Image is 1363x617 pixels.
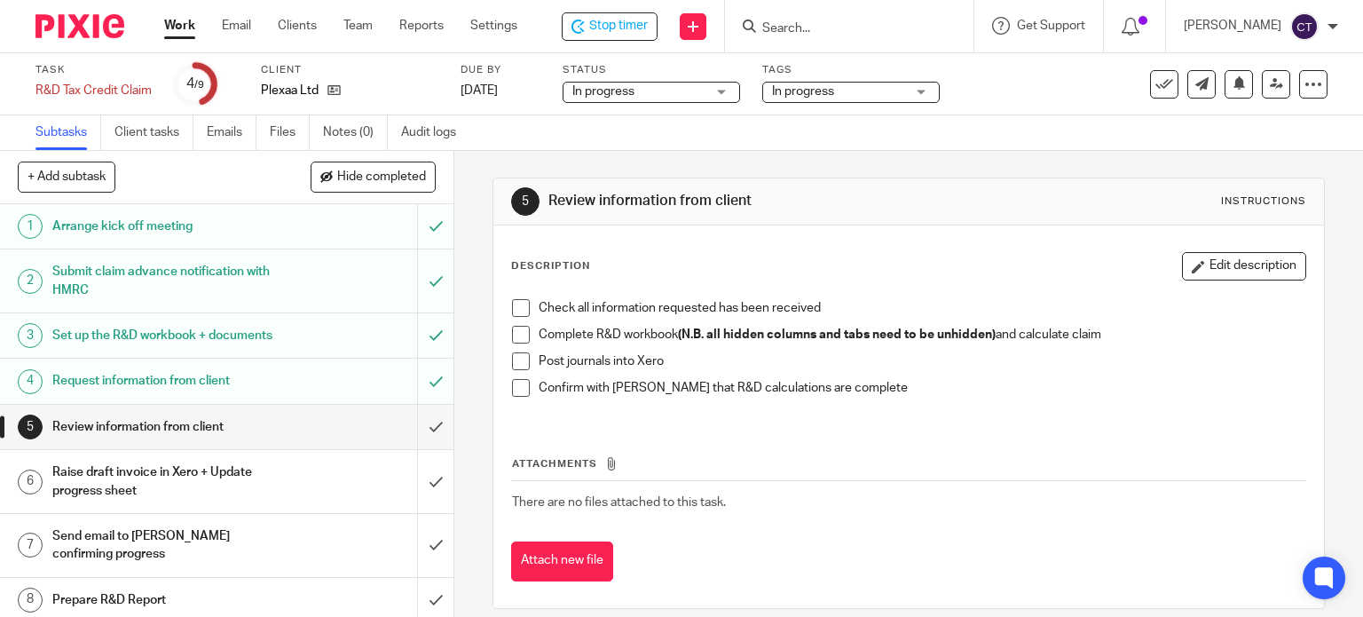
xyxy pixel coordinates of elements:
img: Pixie [35,14,124,38]
div: 5 [511,187,540,216]
p: Plexaa Ltd [261,82,319,99]
button: Hide completed [311,162,436,192]
h1: Send email to [PERSON_NAME] confirming progress [52,523,284,568]
h1: Set up the R&D workbook + documents [52,322,284,349]
div: 4 [186,74,204,94]
label: Task [35,63,152,77]
label: Tags [762,63,940,77]
div: 1 [18,214,43,239]
label: Due by [461,63,540,77]
p: Description [511,259,590,273]
h1: Review information from client [52,414,284,440]
label: Status [563,63,740,77]
span: Stop timer [589,17,648,36]
a: Work [164,17,195,35]
a: Client tasks [114,115,193,150]
div: R&D Tax Credit Claim [35,82,152,99]
p: [PERSON_NAME] [1184,17,1281,35]
a: Notes (0) [323,115,388,150]
div: Plexaa Ltd - R&D Tax Credit Claim [562,12,658,41]
button: + Add subtask [18,162,115,192]
span: [DATE] [461,84,498,97]
div: 6 [18,470,43,494]
h1: Request information from client [52,368,284,394]
span: Hide completed [337,170,426,185]
a: Subtasks [35,115,101,150]
a: Audit logs [401,115,469,150]
span: In progress [772,85,834,98]
strong: (N.B. all hidden columns and tabs need to be unhidden) [678,328,996,341]
h1: Review information from client [548,192,946,210]
span: There are no files attached to this task. [512,496,726,509]
button: Edit description [1182,252,1306,281]
div: 4 [18,369,43,394]
a: Clients [278,17,317,35]
div: 8 [18,588,43,613]
h1: Prepare R&D Report [52,587,284,613]
span: In progress [572,85,634,98]
a: Email [222,17,251,35]
img: svg%3E [1290,12,1319,41]
h1: Raise draft invoice in Xero + Update progress sheet [52,459,284,504]
a: Files [270,115,310,150]
div: Instructions [1221,194,1306,209]
div: R&amp;D Tax Credit Claim [35,82,152,99]
div: 2 [18,269,43,294]
div: 5 [18,415,43,439]
h1: Arrange kick off meeting [52,213,284,240]
small: /9 [194,80,204,90]
div: 3 [18,323,43,348]
p: Check all information requested has been received [539,299,1306,317]
label: Client [261,63,438,77]
input: Search [760,21,920,37]
h1: Submit claim advance notification with HMRC [52,258,284,304]
p: Confirm with [PERSON_NAME] that R&D calculations are complete [539,379,1306,397]
div: 7 [18,533,43,558]
button: Attach new file [511,542,613,581]
span: Attachments [512,459,597,469]
a: Reports [399,17,444,35]
a: Emails [207,115,256,150]
span: Get Support [1017,20,1085,32]
p: Complete R&D workbook and calculate claim [539,326,1306,344]
p: Post journals into Xero [539,352,1306,370]
a: Team [343,17,373,35]
a: Settings [470,17,517,35]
